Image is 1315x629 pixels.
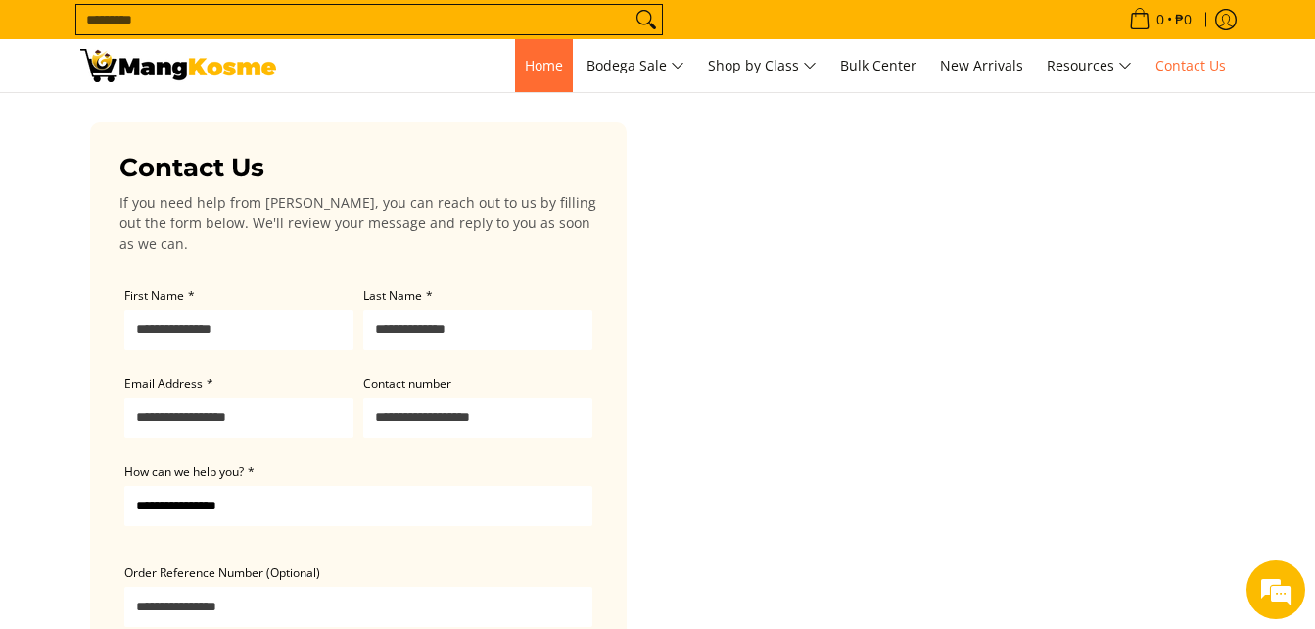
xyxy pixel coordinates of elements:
img: Contact Us Today! l Mang Kosme - Home Appliance Warehouse Sale [80,49,276,82]
a: Contact Us [1146,39,1236,92]
a: Resources [1037,39,1142,92]
nav: Main Menu [296,39,1236,92]
a: Bulk Center [830,39,926,92]
span: Order Reference Number (Optional) [124,564,320,581]
span: How can we help you? [124,463,244,480]
span: Email Address [124,375,203,392]
a: Home [515,39,573,92]
span: First Name [124,287,184,304]
a: Bodega Sale [577,39,694,92]
span: Resources [1047,54,1132,78]
a: New Arrivals [930,39,1033,92]
span: Bodega Sale [587,54,684,78]
p: If you need help from [PERSON_NAME], you can reach out to us by filling out the form below. We'll... [119,192,597,254]
span: ₱0 [1172,13,1195,26]
span: Contact number [363,375,451,392]
span: Last Name [363,287,422,304]
span: Home [525,56,563,74]
span: Contact Us [1155,56,1226,74]
button: Search [631,5,662,34]
h3: Contact Us [119,152,597,184]
span: New Arrivals [940,56,1023,74]
span: Bulk Center [840,56,916,74]
a: Shop by Class [698,39,826,92]
span: • [1123,9,1198,30]
span: 0 [1153,13,1167,26]
span: Shop by Class [708,54,817,78]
